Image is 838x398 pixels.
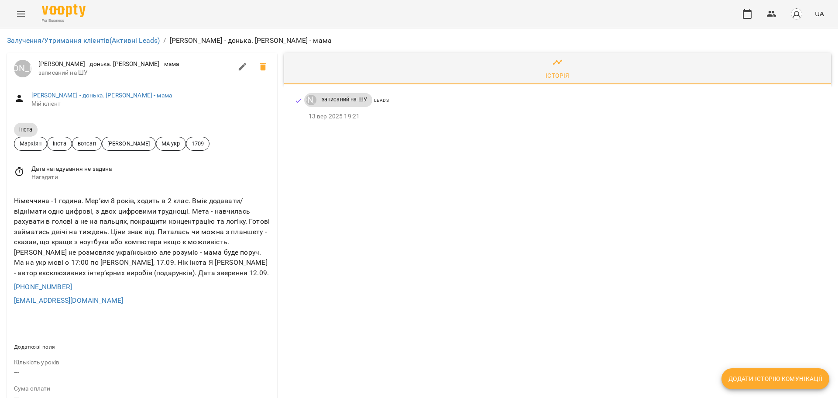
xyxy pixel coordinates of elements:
span: Додаткові поля [14,344,55,350]
div: Луцук Маркіян [14,60,31,77]
button: UA [811,6,828,22]
span: Leads [374,98,389,103]
span: [PERSON_NAME] - донька. [PERSON_NAME] - мама [38,60,232,69]
span: For Business [42,18,86,24]
a: [PERSON_NAME] - донька. [PERSON_NAME] - мама [31,92,172,99]
img: Voopty Logo [42,4,86,17]
span: 1709 [186,139,209,148]
li: / [163,35,166,46]
div: Історія [546,70,570,81]
a: [PERSON_NAME] [304,95,316,105]
span: Нагадати [31,173,270,182]
p: field-description [14,358,270,367]
span: записаний на ШУ [316,96,372,104]
img: avatar_s.png [790,8,803,20]
div: Німеччина -1 година. Мерʼєм 8 років, ходить в 2 клас. Вміє додавати/віднімати одно цифрові, з дво... [12,194,272,280]
span: інста [14,126,38,133]
button: Menu [10,3,31,24]
span: вотсап [72,139,101,148]
p: 13 вер 2025 19:21 [309,112,817,121]
nav: breadcrumb [7,35,831,46]
span: Маркіян [14,139,47,148]
a: [EMAIL_ADDRESS][DOMAIN_NAME] [14,296,123,305]
div: Луцук Маркіян [306,95,316,105]
span: інста [48,139,72,148]
a: Залучення/Утримання клієнтів(Активні Leads) [7,36,160,45]
a: [PERSON_NAME] [14,60,31,77]
span: Мій клієнт [31,100,270,108]
button: Додати історію комунікації [721,368,829,389]
p: --- [14,367,270,377]
p: field-description [14,384,270,393]
p: [PERSON_NAME] - донька. [PERSON_NAME] - мама [170,35,332,46]
span: МА укр [156,139,185,148]
span: UA [815,9,824,18]
span: Дата нагадування не задана [31,165,270,173]
a: [PHONE_NUMBER] [14,283,72,291]
span: Додати історію комунікації [728,374,822,384]
span: записаний на ШУ [38,69,232,77]
span: [PERSON_NAME] [102,139,155,148]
